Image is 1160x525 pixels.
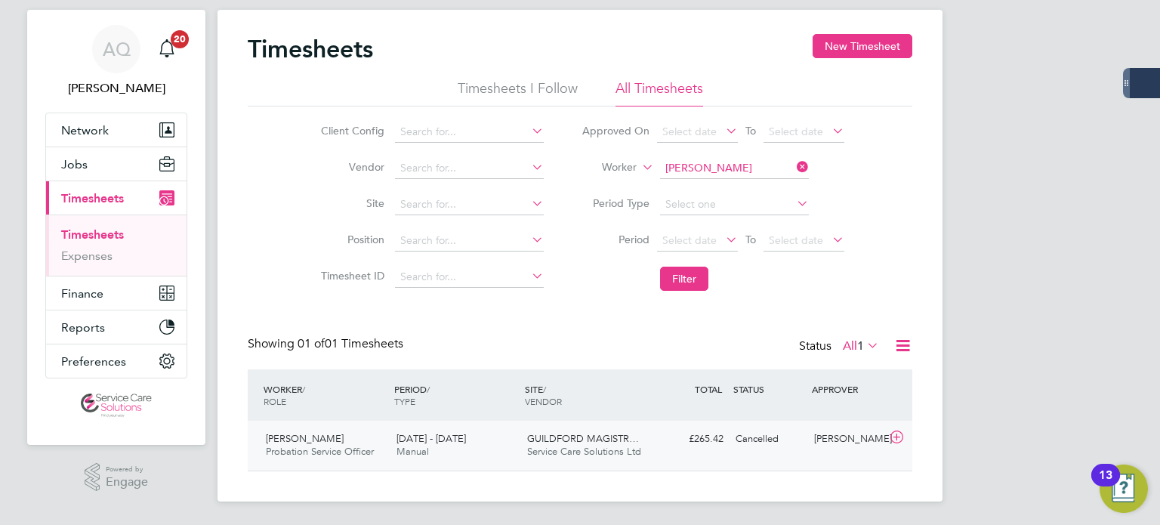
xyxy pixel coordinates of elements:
button: Preferences [46,344,187,378]
input: Search for... [395,267,544,288]
button: Network [46,113,187,147]
a: Timesheets [61,227,124,242]
span: Select date [769,233,823,247]
div: WORKER [260,375,390,415]
span: AQ [103,39,131,59]
span: 01 Timesheets [298,336,403,351]
h2: Timesheets [248,34,373,64]
span: Finance [61,286,103,301]
span: Select date [662,233,717,247]
label: Period Type [582,196,649,210]
span: Engage [106,476,148,489]
label: Vendor [316,160,384,174]
label: All [843,338,879,354]
span: [DATE] - [DATE] [396,432,466,445]
li: Timesheets I Follow [458,79,578,107]
label: Worker [569,160,637,175]
div: SITE [521,375,652,415]
span: 1 [857,338,864,354]
input: Search for... [395,194,544,215]
a: Go to home page [45,394,187,418]
button: Reports [46,310,187,344]
span: Jobs [61,157,88,171]
div: Timesheets [46,215,187,276]
a: AQ[PERSON_NAME] [45,25,187,97]
span: Select date [769,125,823,138]
span: Service Care Solutions Ltd [527,445,641,458]
div: £265.42 [651,427,730,452]
span: ROLE [264,395,286,407]
div: PERIOD [390,375,521,415]
nav: Main navigation [27,10,205,445]
span: Powered by [106,463,148,476]
span: Timesheets [61,191,124,205]
span: / [543,383,546,395]
label: Period [582,233,649,246]
button: New Timesheet [813,34,912,58]
input: Search for... [395,230,544,252]
span: VENDOR [525,395,562,407]
span: / [302,383,305,395]
span: Preferences [61,354,126,369]
div: [PERSON_NAME] [808,427,887,452]
label: Client Config [316,124,384,137]
li: All Timesheets [615,79,703,107]
img: servicecare-logo-retina.png [81,394,152,418]
label: Site [316,196,384,210]
span: 20 [171,30,189,48]
span: / [427,383,430,395]
div: Status [799,336,882,357]
span: Network [61,123,109,137]
label: Position [316,233,384,246]
button: Open Resource Center, 13 new notifications [1100,465,1148,513]
a: Powered byEngage [85,463,149,492]
span: Reports [61,320,105,335]
span: To [741,121,760,141]
div: STATUS [730,375,808,403]
span: 01 of [298,336,325,351]
a: 20 [152,25,182,73]
span: Andrew Quinney [45,79,187,97]
div: Cancelled [730,427,808,452]
a: Expenses [61,249,113,263]
input: Select one [660,194,809,215]
span: GUILDFORD MAGISTR… [527,432,639,445]
button: Jobs [46,147,187,181]
span: TYPE [394,395,415,407]
div: 13 [1099,475,1112,495]
input: Search for... [660,158,809,179]
span: Manual [396,445,429,458]
span: TOTAL [695,383,722,395]
button: Filter [660,267,708,291]
label: Timesheet ID [316,269,384,283]
button: Finance [46,276,187,310]
span: [PERSON_NAME] [266,432,344,445]
span: To [741,230,760,249]
button: Timesheets [46,181,187,215]
div: Showing [248,336,406,352]
input: Search for... [395,158,544,179]
span: Select date [662,125,717,138]
span: Probation Service Officer [266,445,374,458]
label: Approved On [582,124,649,137]
div: APPROVER [808,375,887,403]
input: Search for... [395,122,544,143]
